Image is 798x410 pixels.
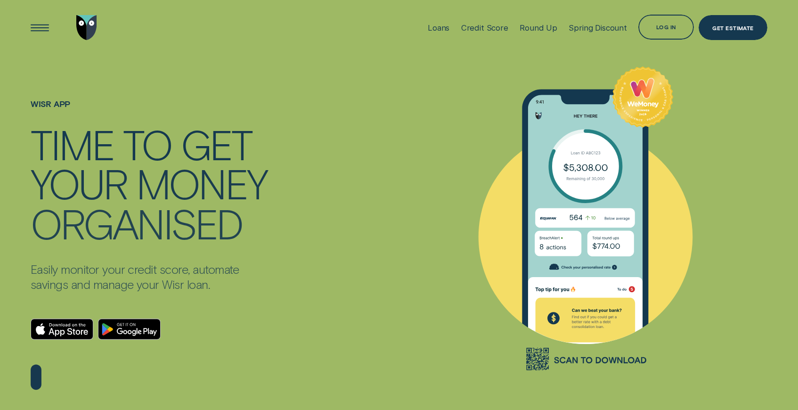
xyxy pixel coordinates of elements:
[181,124,252,163] div: GET
[31,262,271,292] p: Easily monitor your credit score, automate savings and manage your Wisr loan.
[428,23,449,33] div: Loans
[136,164,267,202] div: MONEY
[461,23,508,33] div: Credit Score
[699,15,767,40] a: Get Estimate
[31,124,271,240] h4: TIME TO GET YOUR MONEY ORGANISED
[638,15,694,40] button: Log in
[520,23,557,33] div: Round Up
[27,15,52,40] button: Open Menu
[31,99,271,124] h1: WISR APP
[31,164,127,202] div: YOUR
[569,23,627,33] div: Spring Discount
[31,203,242,242] div: ORGANISED
[31,319,93,340] a: Download on the App Store
[123,124,171,163] div: TO
[76,15,97,40] img: Wisr
[98,319,161,340] a: Android App on Google Play
[31,124,114,163] div: TIME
